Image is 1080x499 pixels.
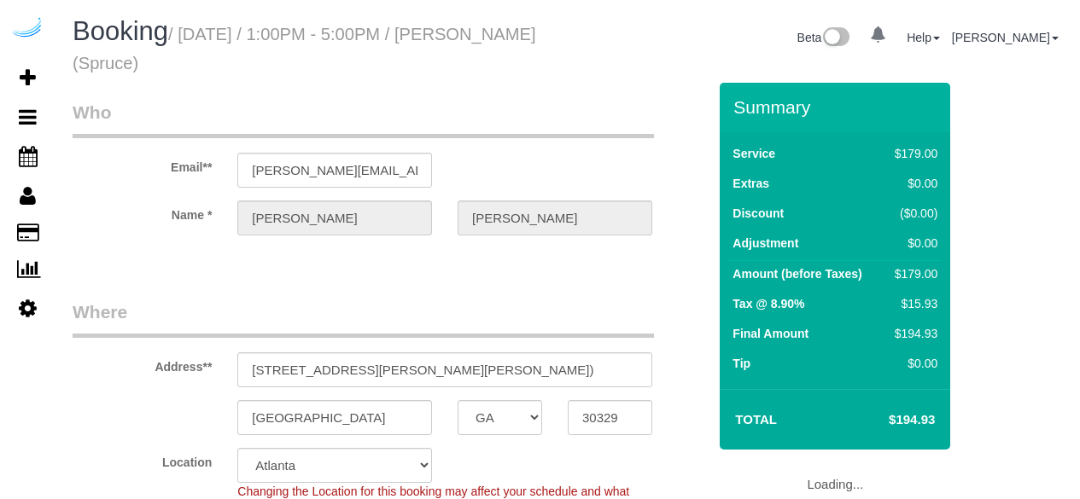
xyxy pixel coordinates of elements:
[458,200,652,235] input: Last Name**
[568,400,652,435] input: Zip Code**
[888,295,937,312] div: $15.93
[733,175,769,192] label: Extras
[821,27,849,49] img: New interface
[907,31,940,44] a: Help
[733,97,942,117] h3: Summary
[888,175,937,192] div: $0.00
[733,295,804,312] label: Tax @ 8.90%
[797,31,850,44] a: Beta
[952,31,1059,44] a: [PERSON_NAME]
[735,412,777,426] strong: Total
[73,25,536,73] small: / [DATE] / 1:00PM - 5:00PM / [PERSON_NAME] (Spruce)
[60,200,225,223] label: Name *
[888,355,937,372] div: $0.00
[733,205,784,222] label: Discount
[237,200,432,235] input: First Name**
[838,413,935,427] h4: $194.93
[733,235,798,252] label: Adjustment
[888,235,937,252] div: $0.00
[888,325,937,342] div: $194.93
[733,145,775,162] label: Service
[888,205,937,222] div: ($0.00)
[888,145,937,162] div: $179.00
[10,17,44,41] img: Automaid Logo
[733,355,750,372] label: Tip
[73,16,168,46] span: Booking
[733,325,809,342] label: Final Amount
[73,100,654,138] legend: Who
[73,299,654,338] legend: Where
[733,265,861,282] label: Amount (before Taxes)
[60,448,225,471] label: Location
[888,265,937,282] div: $179.00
